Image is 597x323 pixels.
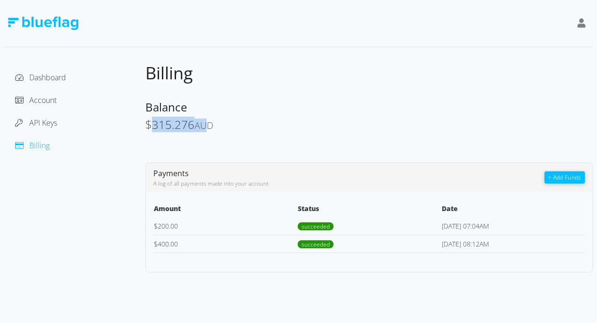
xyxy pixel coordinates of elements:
div: A log of all payments made into your account [153,179,545,188]
a: Account [15,95,57,105]
th: Amount [153,203,297,217]
span: 315.276 [152,117,194,132]
span: AUD [194,119,213,132]
span: Dashboard [29,72,66,83]
th: Status [297,203,441,217]
td: [DATE] 08:12AM [441,235,585,253]
button: + Add Funds [545,171,585,184]
span: succeeded [298,222,334,230]
a: API Keys [15,118,57,128]
span: succeeded [298,240,334,248]
span: $ [154,221,158,230]
span: API Keys [29,118,57,128]
td: 400.00 [153,235,297,253]
a: Dashboard [15,72,66,83]
a: Billing [15,140,50,151]
span: Billing [29,140,50,151]
span: Account [29,95,57,105]
td: 200.00 [153,217,297,235]
span: $ [154,239,158,248]
span: Balance [145,99,187,115]
span: Payments [153,168,189,178]
span: Billing [145,61,193,85]
th: Date [441,203,585,217]
img: Blue Flag Logo [8,17,78,30]
span: $ [145,117,152,132]
td: [DATE] 07:04AM [441,217,585,235]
